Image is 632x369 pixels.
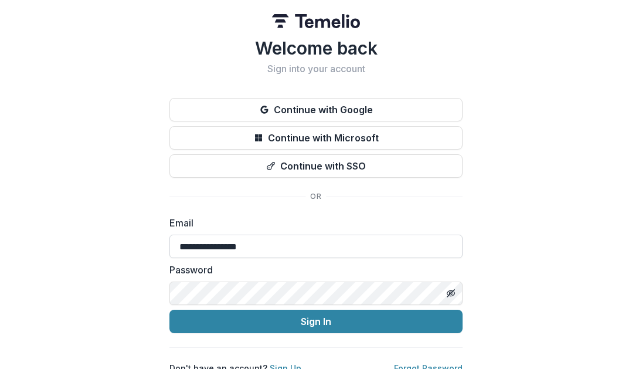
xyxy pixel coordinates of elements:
[169,63,463,75] h2: Sign into your account
[169,216,456,230] label: Email
[169,154,463,178] button: Continue with SSO
[169,38,463,59] h1: Welcome back
[169,126,463,150] button: Continue with Microsoft
[441,284,460,303] button: Toggle password visibility
[272,14,360,28] img: Temelio
[169,263,456,277] label: Password
[169,98,463,121] button: Continue with Google
[169,310,463,333] button: Sign In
